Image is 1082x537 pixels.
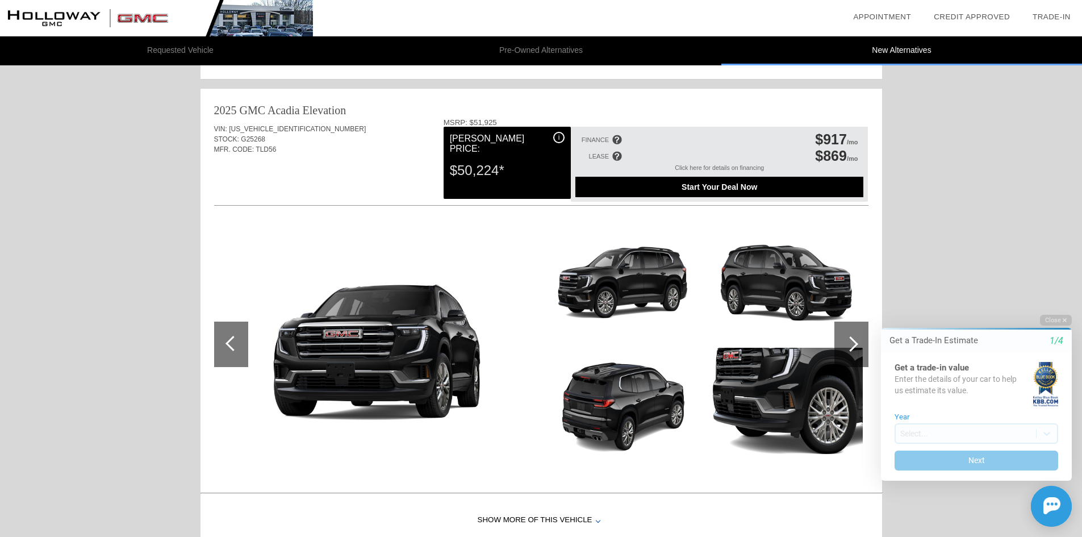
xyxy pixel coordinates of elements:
[815,131,858,148] div: /mo
[214,254,536,435] img: 1.jpg
[361,36,721,65] li: Pre-Owned Alternatives
[450,156,565,185] div: $50,224*
[303,102,346,118] div: Elevation
[553,132,565,143] div: i
[214,145,254,153] span: MFR. CODE:
[214,172,868,190] div: Quoted on [DATE] 8:26:21 AM
[545,348,701,465] img: 3.jpg
[589,153,609,160] div: LEASE
[815,148,858,164] div: /mo
[815,148,847,164] span: $869
[707,348,863,465] img: 5.jpg
[229,125,366,133] span: [US_VEHICLE_IDENTIFICATION_NUMBER]
[444,118,868,127] div: MSRP: $51,925
[857,305,1082,537] iframe: Chat Assistance
[214,125,227,133] span: VIN:
[241,135,265,143] span: G25268
[721,36,1082,65] li: New Alternatives
[934,13,1010,21] a: Credit Approved
[815,131,847,147] span: $917
[545,224,701,341] img: 2.jpg
[590,182,849,192] span: Start Your Deal Now
[575,164,863,177] div: Click here for details on financing
[853,13,911,21] a: Appointment
[214,135,239,143] span: STOCK:
[256,145,276,153] span: TLD56
[450,132,565,156] div: [PERSON_NAME] Price:
[707,224,863,341] img: 4.jpg
[1033,13,1071,21] a: Trade-In
[582,136,609,143] div: FINANCE
[214,102,300,118] div: 2025 GMC Acadia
